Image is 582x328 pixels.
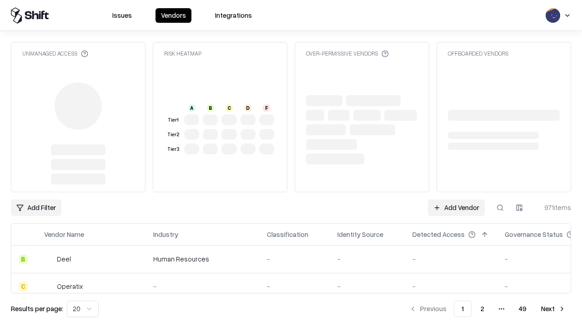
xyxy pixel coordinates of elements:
div: Governance Status [505,230,563,239]
div: C [19,282,28,291]
div: - [267,282,323,291]
div: Tier 1 [166,116,181,124]
div: A [188,104,196,112]
div: - [412,282,490,291]
div: Tier 2 [166,131,181,138]
div: B [19,255,28,264]
button: Add Filter [11,200,61,216]
nav: pagination [404,301,571,317]
button: Issues [107,8,137,23]
div: D [244,104,251,112]
div: C [226,104,233,112]
img: Deel [44,255,53,264]
div: Offboarded Vendors [448,50,508,57]
a: Add Vendor [428,200,485,216]
div: - [267,254,323,264]
button: 1 [454,301,472,317]
div: - [153,282,252,291]
div: Identity Source [337,230,383,239]
div: Vendor Name [44,230,84,239]
div: B [207,104,214,112]
div: - [337,282,398,291]
div: F [263,104,270,112]
p: Results per page: [11,304,63,313]
div: Industry [153,230,178,239]
div: - [412,254,490,264]
button: 49 [512,301,534,317]
button: Integrations [210,8,257,23]
div: Operatix [57,282,83,291]
div: Classification [267,230,308,239]
div: Deel [57,254,71,264]
div: - [337,254,398,264]
button: Next [536,301,571,317]
button: Vendors [156,8,191,23]
div: Tier 3 [166,145,181,153]
div: Risk Heatmap [164,50,201,57]
div: Unmanaged Access [22,50,88,57]
img: Operatix [44,282,53,291]
div: 971 items [535,203,571,212]
div: Detected Access [412,230,465,239]
div: Over-Permissive Vendors [306,50,389,57]
button: 2 [473,301,492,317]
div: Human Resources [153,254,252,264]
